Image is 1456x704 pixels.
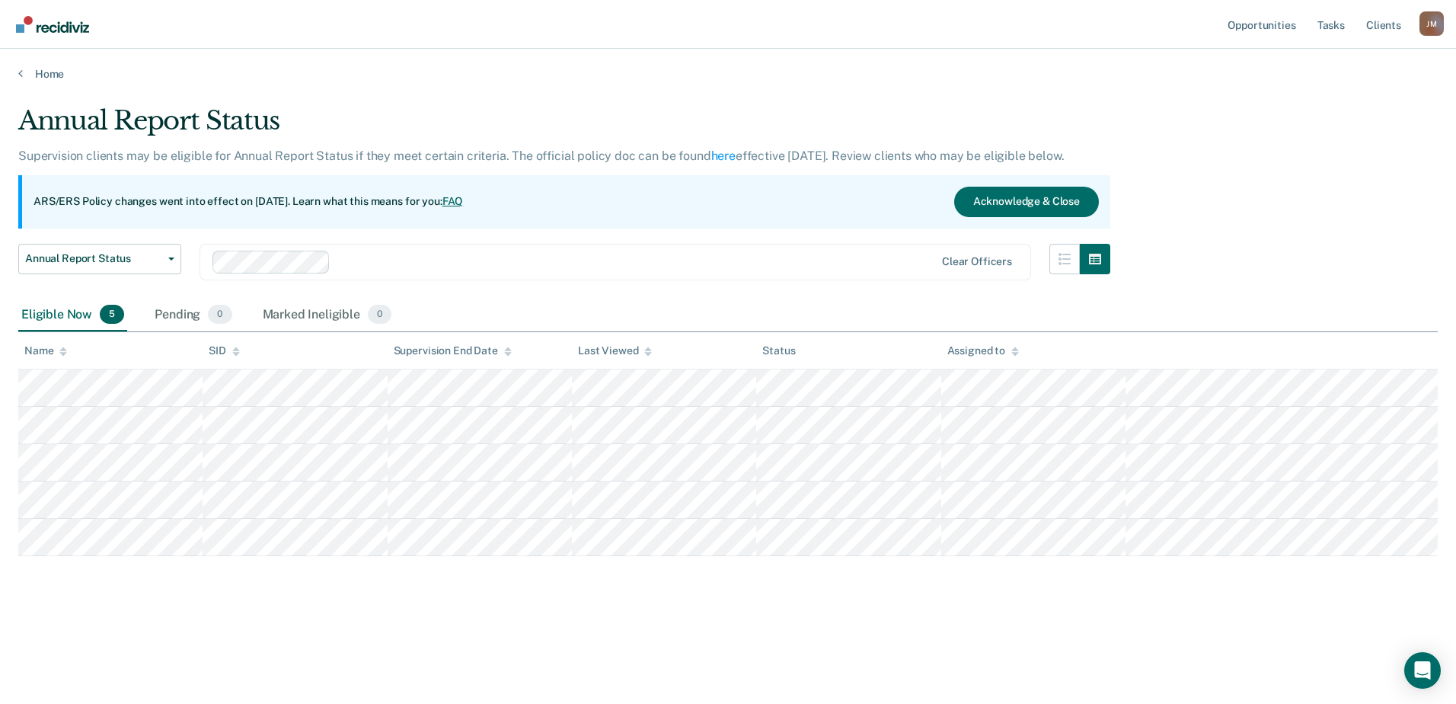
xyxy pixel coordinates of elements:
div: Assigned to [947,344,1019,357]
div: Open Intercom Messenger [1404,652,1441,689]
div: Pending0 [152,299,235,332]
img: Recidiviz [16,16,89,33]
div: Annual Report Status [18,105,1110,149]
span: 0 [208,305,231,325]
button: Annual Report Status [18,244,181,274]
a: here [711,149,736,163]
p: Supervision clients may be eligible for Annual Report Status if they meet certain criteria. The o... [18,149,1064,163]
div: Supervision End Date [394,344,512,357]
div: SID [209,344,240,357]
p: ARS/ERS Policy changes went into effect on [DATE]. Learn what this means for you: [34,194,463,210]
div: J M [1419,11,1444,36]
div: Clear officers [942,255,1012,268]
div: Status [762,344,795,357]
div: Eligible Now5 [18,299,127,332]
span: 0 [368,305,391,325]
span: 5 [100,305,124,325]
span: Annual Report Status [25,252,162,265]
a: FAQ [442,195,464,207]
div: Name [24,344,67,357]
a: Home [18,67,1438,81]
button: Acknowledge & Close [954,187,1099,217]
div: Last Viewed [578,344,652,357]
button: Profile dropdown button [1419,11,1444,36]
div: Marked Ineligible0 [260,299,395,332]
